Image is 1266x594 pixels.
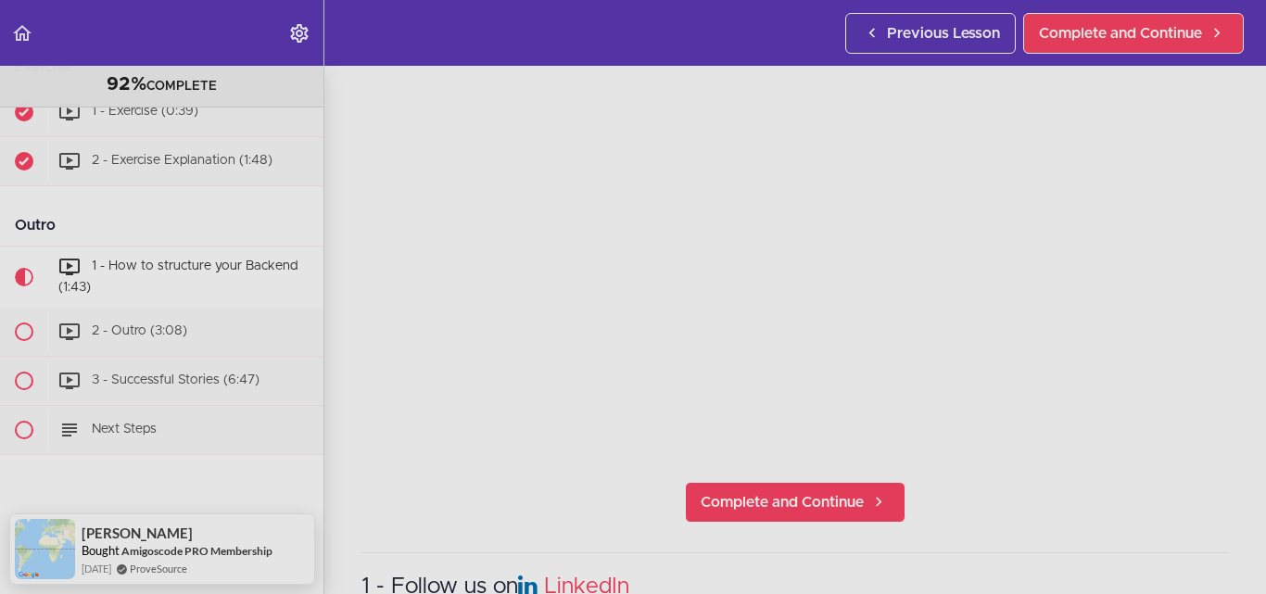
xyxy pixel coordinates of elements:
[685,482,905,523] a: Complete and Continue
[82,525,193,541] span: [PERSON_NAME]
[11,22,33,44] svg: Back to course curriculum
[92,373,260,386] span: 3 - Successful Stories (6:47)
[887,22,1000,44] span: Previous Lesson
[1023,13,1244,54] a: Complete and Continue
[82,543,120,558] span: Bought
[92,423,157,436] span: Next Steps
[15,519,75,579] img: provesource social proof notification image
[92,105,198,118] span: 1 - Exercise (0:39)
[701,491,864,513] span: Complete and Continue
[845,13,1016,54] a: Previous Lesson
[92,324,187,337] span: 2 - Outro (3:08)
[288,22,310,44] svg: Settings Menu
[107,75,146,94] span: 92%
[130,561,187,576] a: ProveSource
[58,259,298,294] span: 1 - How to structure your Backend (1:43)
[82,561,111,576] span: [DATE]
[23,73,300,97] div: COMPLETE
[121,543,272,559] a: Amigoscode PRO Membership
[1039,22,1202,44] span: Complete and Continue
[92,154,272,167] span: 2 - Exercise Explanation (1:48)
